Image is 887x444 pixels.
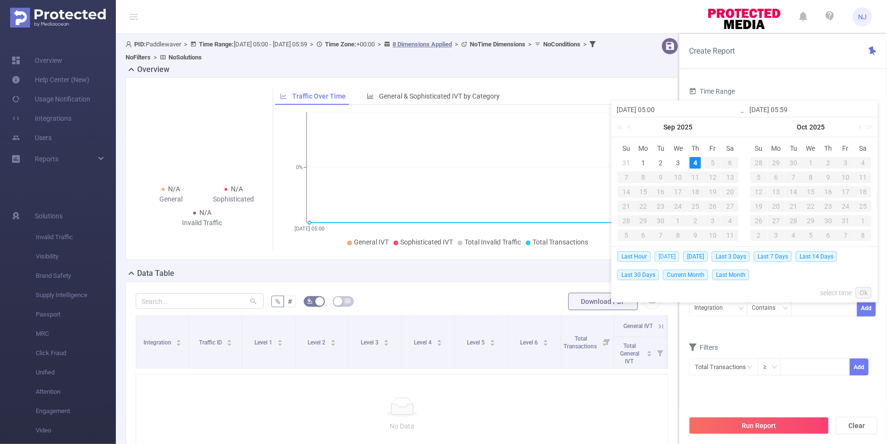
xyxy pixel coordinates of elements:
[36,286,116,305] span: Supply Intelligence
[670,215,687,227] div: 1
[721,199,739,214] td: September 27, 2025
[176,338,182,341] i: icon: caret-up
[670,172,687,183] div: 10
[663,270,708,280] span: Current Month
[704,201,721,212] div: 26
[785,156,803,170] td: September 30, 2025
[12,51,62,70] a: Overview
[721,157,739,169] div: 6
[687,186,704,198] div: 18
[200,209,212,216] span: N/A
[704,141,721,156] th: Fri
[750,201,768,212] div: 19
[803,215,820,227] div: 29
[635,228,652,243] td: October 6, 2025
[768,141,785,156] th: Mon
[618,185,635,199] td: September 14, 2025
[36,247,116,266] span: Visibility
[226,338,232,344] div: Sort
[819,141,837,156] th: Thu
[861,117,874,137] a: Next year (Control + right)
[670,229,687,241] div: 8
[803,156,820,170] td: October 1, 2025
[227,338,232,341] i: icon: caret-up
[854,172,872,183] div: 11
[768,170,785,185] td: October 6, 2025
[635,141,652,156] th: Mon
[855,117,863,137] a: Next month (PageDown)
[655,157,667,169] div: 2
[36,382,116,401] span: Attention
[687,185,704,199] td: September 18, 2025
[618,186,635,198] div: 14
[837,215,854,227] div: 31
[618,141,635,156] th: Sun
[837,201,854,212] div: 24
[854,229,872,241] div: 8
[819,144,837,153] span: Th
[854,141,872,156] th: Sat
[803,157,820,169] div: 1
[652,199,670,214] td: September 23, 2025
[752,300,783,316] div: Contains
[275,298,280,305] span: %
[750,214,768,228] td: October 26, 2025
[618,270,659,280] span: Last 30 Days
[854,201,872,212] div: 25
[754,251,792,262] span: Last 7 Days
[783,305,788,312] i: icon: down
[10,8,106,28] img: Protected Media
[837,172,854,183] div: 10
[721,201,739,212] div: 27
[785,157,803,169] div: 30
[750,141,768,156] th: Sun
[704,157,721,169] div: 5
[750,229,768,241] div: 2
[803,229,820,241] div: 5
[854,228,872,243] td: November 8, 2025
[803,186,820,198] div: 15
[819,170,837,185] td: October 9, 2025
[738,305,744,312] i: icon: down
[452,41,461,48] span: >
[785,186,803,198] div: 14
[296,165,303,171] tspan: 0%
[663,117,676,137] a: Sep
[750,186,768,198] div: 12
[809,117,826,137] a: 2025
[137,268,174,279] h2: Data Table
[618,199,635,214] td: September 21, 2025
[704,172,721,183] div: 12
[580,41,590,48] span: >
[652,186,670,198] div: 16
[768,228,785,243] td: November 3, 2025
[749,104,873,115] input: End date
[803,199,820,214] td: October 22, 2025
[202,194,265,204] div: Sophisticated
[307,298,313,304] i: icon: bg-colors
[635,214,652,228] td: September 29, 2025
[819,186,837,198] div: 16
[687,199,704,214] td: September 25, 2025
[768,186,785,198] div: 13
[670,214,687,228] td: October 1, 2025
[618,170,635,185] td: September 7, 2025
[721,215,739,227] div: 4
[768,199,785,214] td: October 20, 2025
[704,215,721,227] div: 3
[854,144,872,153] span: Sa
[785,228,803,243] td: November 4, 2025
[819,172,837,183] div: 9
[856,287,872,299] a: Ok
[837,170,854,185] td: October 10, 2025
[136,293,264,309] input: Search...
[768,215,785,227] div: 27
[837,156,854,170] td: October 3, 2025
[652,228,670,243] td: October 7, 2025
[768,214,785,228] td: October 27, 2025
[277,338,283,344] div: Sort
[721,214,739,228] td: October 4, 2025
[670,228,687,243] td: October 8, 2025
[670,144,687,153] span: We
[803,201,820,212] div: 22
